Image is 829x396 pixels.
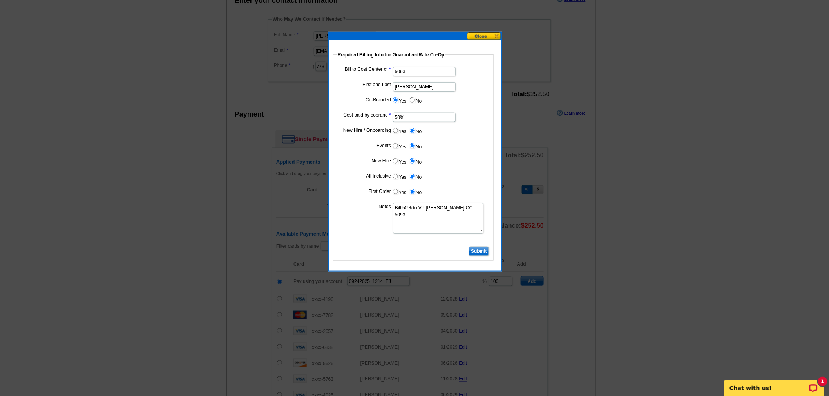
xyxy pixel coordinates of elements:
[409,187,422,196] label: No
[339,66,391,73] label: Bill to Cost Center #:
[392,126,407,135] label: Yes
[393,143,398,148] input: Yes
[409,126,422,135] label: No
[469,247,489,256] input: Submit
[409,172,422,181] label: No
[339,127,391,134] label: New Hire / Onboarding
[409,141,422,150] label: No
[410,174,415,179] input: No
[410,97,415,103] input: No
[339,96,391,103] label: Co-Branded
[339,157,391,164] label: New Hire
[392,95,407,104] label: Yes
[393,97,398,103] input: Yes
[409,95,422,104] label: No
[393,174,398,179] input: Yes
[339,142,391,149] label: Events
[339,112,391,119] label: Cost paid by cobrand
[393,158,398,164] input: Yes
[410,189,415,194] input: No
[393,189,398,194] input: Yes
[339,203,391,210] label: Notes
[337,51,445,58] legend: Required Billing Info for GuaranteedRate Co-Op
[719,371,829,396] iframe: LiveChat chat widget
[392,141,407,150] label: Yes
[339,188,391,195] label: First Order
[392,172,407,181] label: Yes
[409,157,422,166] label: No
[339,81,391,88] label: First and Last
[410,128,415,133] input: No
[393,128,398,133] input: Yes
[410,158,415,164] input: No
[392,157,407,166] label: Yes
[339,173,391,180] label: All Inclusive
[392,187,407,196] label: Yes
[410,143,415,148] input: No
